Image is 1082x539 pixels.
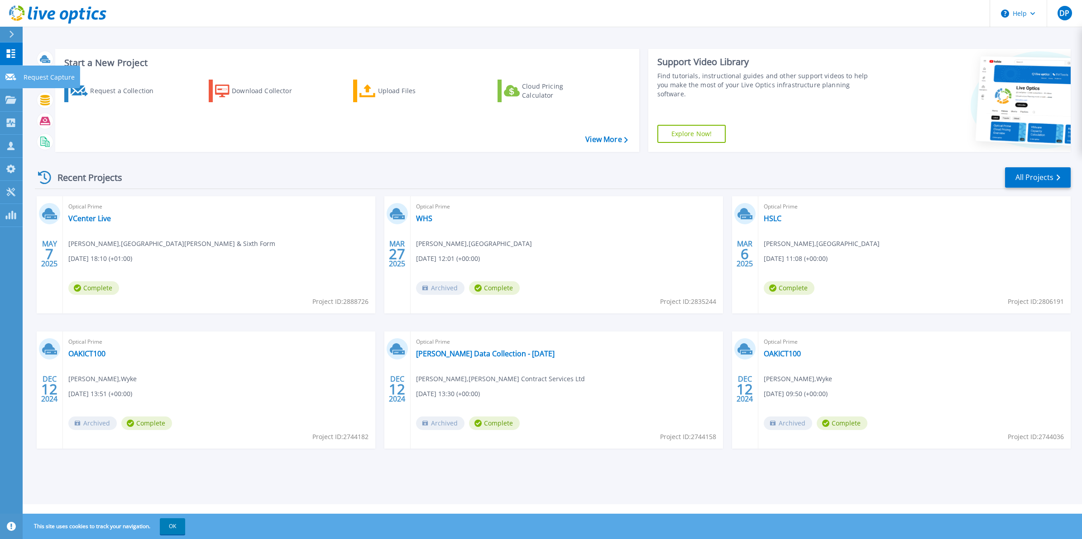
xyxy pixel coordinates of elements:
[1008,297,1064,307] span: Project ID: 2806191
[764,239,880,249] span: [PERSON_NAME] , [GEOGRAPHIC_DATA]
[68,416,117,430] span: Archived
[25,518,185,534] span: This site uses cookies to track your navigation.
[68,202,370,212] span: Optical Prime
[1059,9,1069,17] span: DP
[522,82,594,100] div: Cloud Pricing Calculator
[388,237,406,270] div: MAR 2025
[660,297,716,307] span: Project ID: 2835244
[737,385,753,393] span: 12
[469,281,520,295] span: Complete
[41,385,57,393] span: 12
[660,432,716,442] span: Project ID: 2744158
[416,374,585,384] span: [PERSON_NAME] , [PERSON_NAME] Contract Services Ltd
[41,373,58,406] div: DEC 2024
[68,349,105,358] a: OAKICT100
[64,58,627,68] h3: Start a New Project
[416,239,532,249] span: [PERSON_NAME] , [GEOGRAPHIC_DATA]
[209,80,310,102] a: Download Collector
[312,297,369,307] span: Project ID: 2888726
[764,349,801,358] a: OAKICT100
[657,125,726,143] a: Explore Now!
[160,518,185,534] button: OK
[35,166,134,189] div: Recent Projects
[68,281,119,295] span: Complete
[764,389,828,399] span: [DATE] 09:50 (+00:00)
[41,237,58,270] div: MAY 2025
[764,214,781,223] a: HSLC
[657,71,875,99] div: Find tutorials, instructional guides and other support videos to help you make the most of your L...
[353,80,454,102] a: Upload Files
[389,250,405,258] span: 27
[416,254,480,264] span: [DATE] 12:01 (+00:00)
[764,416,812,430] span: Archived
[764,374,832,384] span: [PERSON_NAME] , Wyke
[388,373,406,406] div: DEC 2024
[416,281,464,295] span: Archived
[764,281,814,295] span: Complete
[416,416,464,430] span: Archived
[736,237,753,270] div: MAR 2025
[469,416,520,430] span: Complete
[45,250,53,258] span: 7
[68,337,370,347] span: Optical Prime
[68,239,275,249] span: [PERSON_NAME] , [GEOGRAPHIC_DATA][PERSON_NAME] & Sixth Form
[416,389,480,399] span: [DATE] 13:30 (+00:00)
[64,80,165,102] a: Request a Collection
[585,135,627,144] a: View More
[741,250,749,258] span: 6
[764,202,1065,212] span: Optical Prime
[764,254,828,264] span: [DATE] 11:08 (+00:00)
[232,82,304,100] div: Download Collector
[1008,432,1064,442] span: Project ID: 2744036
[378,82,450,100] div: Upload Files
[90,82,163,100] div: Request a Collection
[68,254,132,264] span: [DATE] 18:10 (+01:00)
[68,389,132,399] span: [DATE] 13:51 (+00:00)
[416,202,718,212] span: Optical Prime
[416,214,432,223] a: WHS
[312,432,369,442] span: Project ID: 2744182
[736,373,753,406] div: DEC 2024
[389,385,405,393] span: 12
[764,337,1065,347] span: Optical Prime
[657,56,875,68] div: Support Video Library
[1005,167,1071,188] a: All Projects
[498,80,598,102] a: Cloud Pricing Calculator
[68,214,111,223] a: VCenter Live
[68,374,137,384] span: [PERSON_NAME] , Wyke
[121,416,172,430] span: Complete
[416,349,555,358] a: [PERSON_NAME] Data Collection - [DATE]
[416,337,718,347] span: Optical Prime
[817,416,867,430] span: Complete
[24,66,75,89] p: Request Capture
